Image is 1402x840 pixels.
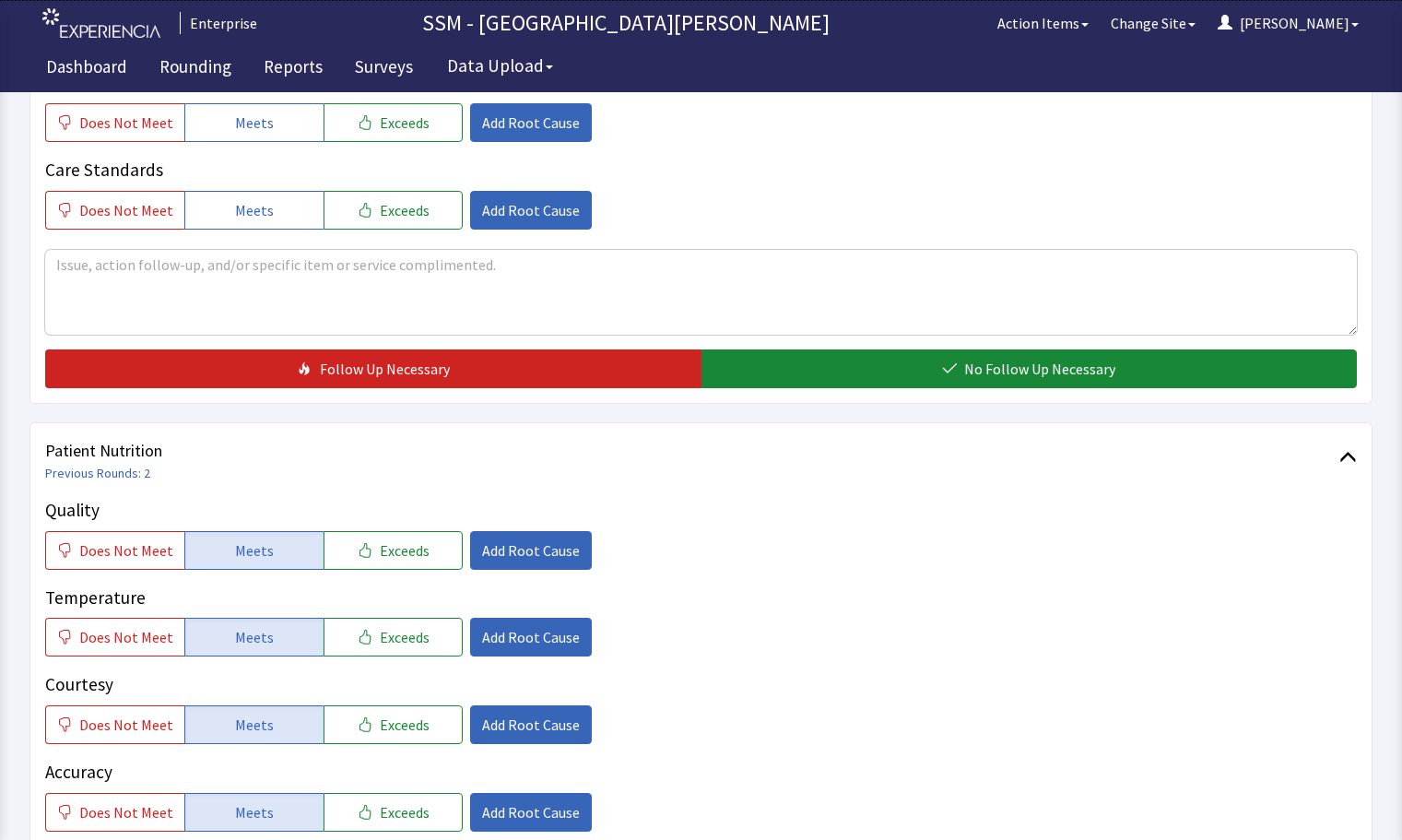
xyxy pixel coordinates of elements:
[324,103,463,142] button: Exceeds
[45,671,1357,698] p: Courtesy
[45,349,701,388] button: Follow Up Necessary
[380,199,430,221] span: Exceeds
[324,531,463,570] button: Exceeds
[380,626,430,648] span: Exceeds
[180,12,257,34] div: Enterprise
[45,705,184,744] button: Does Not Meet
[380,112,430,134] span: Exceeds
[184,531,324,570] button: Meets
[380,801,430,823] span: Exceeds
[45,618,184,657] button: Does Not Meet
[964,358,1115,380] span: No Follow Up Necessary
[482,714,580,736] span: Add Root Cause
[1207,5,1370,41] button: [PERSON_NAME]
[320,358,450,380] span: Follow Up Necessary
[79,539,173,562] span: Does Not Meet
[45,497,1357,524] p: Quality
[482,539,580,562] span: Add Root Cause
[470,103,592,142] button: Add Root Cause
[250,46,336,92] a: Reports
[184,793,324,832] button: Meets
[380,539,430,562] span: Exceeds
[482,199,580,221] span: Add Root Cause
[45,531,184,570] button: Does Not Meet
[79,626,173,648] span: Does Not Meet
[235,112,274,134] span: Meets
[436,49,564,83] button: Data Upload
[45,157,1357,183] p: Care Standards
[324,618,463,657] button: Exceeds
[470,793,592,832] button: Add Root Cause
[235,199,274,221] span: Meets
[184,705,324,744] button: Meets
[235,714,274,736] span: Meets
[45,191,184,230] button: Does Not Meet
[184,103,324,142] button: Meets
[45,465,150,481] a: Previous Rounds: 2
[79,801,173,823] span: Does Not Meet
[42,8,160,39] img: experiencia_logo.png
[45,103,184,142] button: Does Not Meet
[45,438,1339,464] span: Patient Nutrition
[79,112,173,134] span: Does Not Meet
[470,705,592,744] button: Add Root Cause
[380,714,430,736] span: Exceeds
[701,349,1358,388] button: No Follow Up Necessary
[45,585,1357,611] p: Temperature
[1100,5,1207,41] button: Change Site
[235,801,274,823] span: Meets
[470,191,592,230] button: Add Root Cause
[45,793,184,832] button: Does Not Meet
[470,531,592,570] button: Add Root Cause
[324,793,463,832] button: Exceeds
[79,199,173,221] span: Does Not Meet
[986,5,1100,41] button: Action Items
[184,191,324,230] button: Meets
[324,191,463,230] button: Exceeds
[341,46,427,92] a: Surveys
[32,46,141,92] a: Dashboard
[265,8,986,38] p: SSM - [GEOGRAPHIC_DATA][PERSON_NAME]
[45,759,1357,786] p: Accuracy
[146,46,245,92] a: Rounding
[482,626,580,648] span: Add Root Cause
[235,539,274,562] span: Meets
[79,714,173,736] span: Does Not Meet
[184,618,324,657] button: Meets
[482,801,580,823] span: Add Root Cause
[235,626,274,648] span: Meets
[482,112,580,134] span: Add Root Cause
[470,618,592,657] button: Add Root Cause
[324,705,463,744] button: Exceeds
